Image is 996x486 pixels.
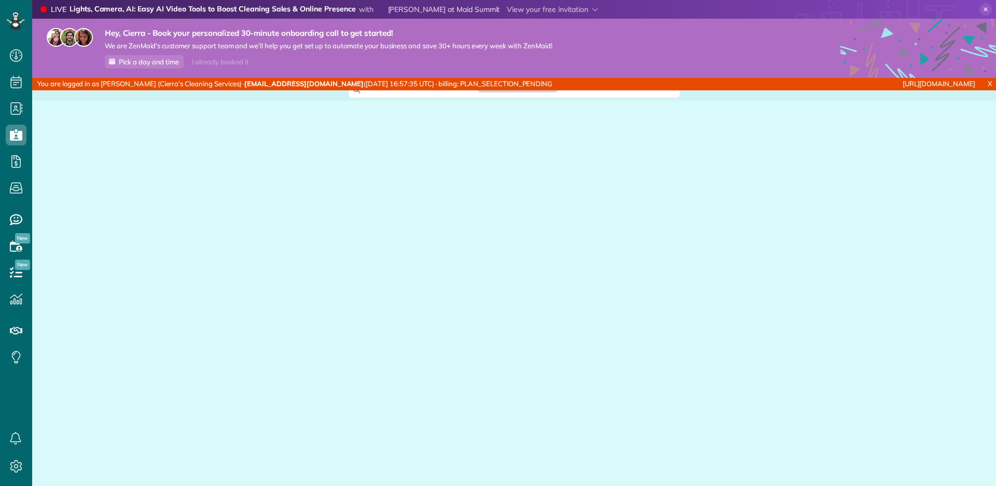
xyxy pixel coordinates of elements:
[119,58,179,66] span: Pick a day and time
[388,5,500,14] span: [PERSON_NAME] at Maid Summit
[186,56,255,69] div: I already booked it
[70,4,356,15] strong: Lights, Camera, AI: Easy AI Video Tools to Boost Cleaning Sales & Online Presence
[74,28,93,47] img: michelle-19f622bdf1676172e81f8f8fba1fb50e276960ebfe0243fe18214015130c80e4.jpg
[903,79,975,88] a: [URL][DOMAIN_NAME]
[60,28,79,47] img: jorge-587dff0eeaa6aab1f244e6dc62b8924c3b6ad411094392a53c71c6c4a576187d.jpg
[105,28,552,38] strong: Hey, Cierra - Book your personalized 30-minute onboarding call to get started!
[47,28,65,47] img: maria-72a9807cf96188c08ef61303f053569d2e2a8a1cde33d635c8a3ac13582a053d.jpg
[15,260,30,270] span: New
[15,233,30,244] span: New
[359,5,374,14] span: with
[105,55,184,69] a: Pick a day and time
[105,42,552,50] span: We are ZenMaid’s customer support team and we’ll help you get set up to automate your business an...
[984,78,996,90] a: X
[32,78,662,90] div: You are logged in as [PERSON_NAME] (Cierra’s Cleaning Services) · ([DATE] 16:57:35 UTC) · billing...
[376,5,384,14] img: vanessa-higgins.jpg
[244,79,364,88] strong: [EMAIL_ADDRESS][DOMAIN_NAME]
